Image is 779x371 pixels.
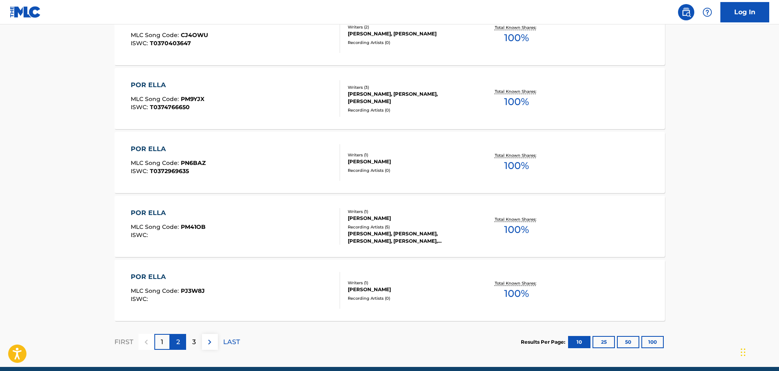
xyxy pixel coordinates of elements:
div: POR ELLA [131,208,206,218]
p: Total Known Shares: [495,88,538,94]
a: Log In [720,2,769,22]
div: POR ELLA [131,80,204,90]
span: 100 % [504,94,529,109]
p: Total Known Shares: [495,280,538,286]
div: Writers ( 3 ) [348,84,471,90]
iframe: Chat Widget [738,332,779,371]
span: T0372969635 [150,167,189,175]
span: ISWC : [131,167,150,175]
a: POR ELLAMLC Song Code:PM9YJXISWC:T0374766650Writers (3)[PERSON_NAME], [PERSON_NAME], [PERSON_NAME... [114,68,665,129]
img: search [681,7,691,17]
span: PM9YJX [181,95,204,103]
div: [PERSON_NAME], [PERSON_NAME] [348,30,471,37]
p: 3 [192,337,196,347]
div: Recording Artists ( 0 ) [348,107,471,113]
img: help [702,7,712,17]
span: 100 % [504,286,529,301]
span: MLC Song Code : [131,223,181,231]
img: right [205,337,215,347]
span: MLC Song Code : [131,31,181,39]
span: PN6BAZ [181,159,206,167]
span: ISWC : [131,40,150,47]
p: 2 [176,337,180,347]
span: MLC Song Code : [131,95,181,103]
a: POR ELLAMLC Song Code:PM41OBISWC:Writers (1)[PERSON_NAME]Recording Artists (5)[PERSON_NAME], [PER... [114,196,665,257]
p: FIRST [114,337,133,347]
div: POR ELLA [131,144,206,154]
p: 1 [161,337,163,347]
span: ISWC : [131,103,150,111]
div: Recording Artists ( 5 ) [348,224,471,230]
span: CJ4OWU [181,31,208,39]
div: Recording Artists ( 0 ) [348,295,471,301]
span: PJ3W8J [181,287,205,294]
span: MLC Song Code : [131,287,181,294]
a: POR ELLAMLC Song Code:PN6BAZISWC:T0372969635Writers (1)[PERSON_NAME]Recording Artists (0)Total Kn... [114,132,665,193]
div: Writers ( 1 ) [348,152,471,158]
button: 100 [641,336,664,348]
p: LAST [223,337,240,347]
span: T0370403647 [150,40,191,47]
button: 50 [617,336,639,348]
div: [PERSON_NAME] [348,215,471,222]
div: Writers ( 2 ) [348,24,471,30]
div: Writers ( 1 ) [348,280,471,286]
a: CANTO POR CANTOMLC Song Code:CJ4OWUISWC:T0370403647Writers (2)[PERSON_NAME], [PERSON_NAME]Recordi... [114,4,665,65]
div: [PERSON_NAME], [PERSON_NAME], [PERSON_NAME], [PERSON_NAME], [PERSON_NAME] [348,230,471,245]
div: Help [699,4,715,20]
span: 100 % [504,158,529,173]
span: ISWC : [131,295,150,303]
span: 100 % [504,222,529,237]
span: ISWC : [131,231,150,239]
div: [PERSON_NAME], [PERSON_NAME], [PERSON_NAME] [348,90,471,105]
span: 100 % [504,31,529,45]
p: Total Known Shares: [495,24,538,31]
span: PM41OB [181,223,206,231]
p: Results Per Page: [521,338,567,346]
span: MLC Song Code : [131,159,181,167]
button: 25 [592,336,615,348]
div: POR ELLA [131,272,205,282]
div: [PERSON_NAME] [348,286,471,293]
div: Writers ( 1 ) [348,209,471,215]
p: Total Known Shares: [495,216,538,222]
div: [PERSON_NAME] [348,158,471,165]
div: Recording Artists ( 0 ) [348,167,471,173]
div: Recording Artists ( 0 ) [348,40,471,46]
a: POR ELLAMLC Song Code:PJ3W8JISWC:Writers (1)[PERSON_NAME]Recording Artists (0)Total Known Shares:... [114,260,665,321]
p: Total Known Shares: [495,152,538,158]
div: Drag [741,340,746,364]
a: Public Search [678,4,694,20]
img: MLC Logo [10,6,41,18]
span: T0374766650 [150,103,190,111]
button: 10 [568,336,590,348]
